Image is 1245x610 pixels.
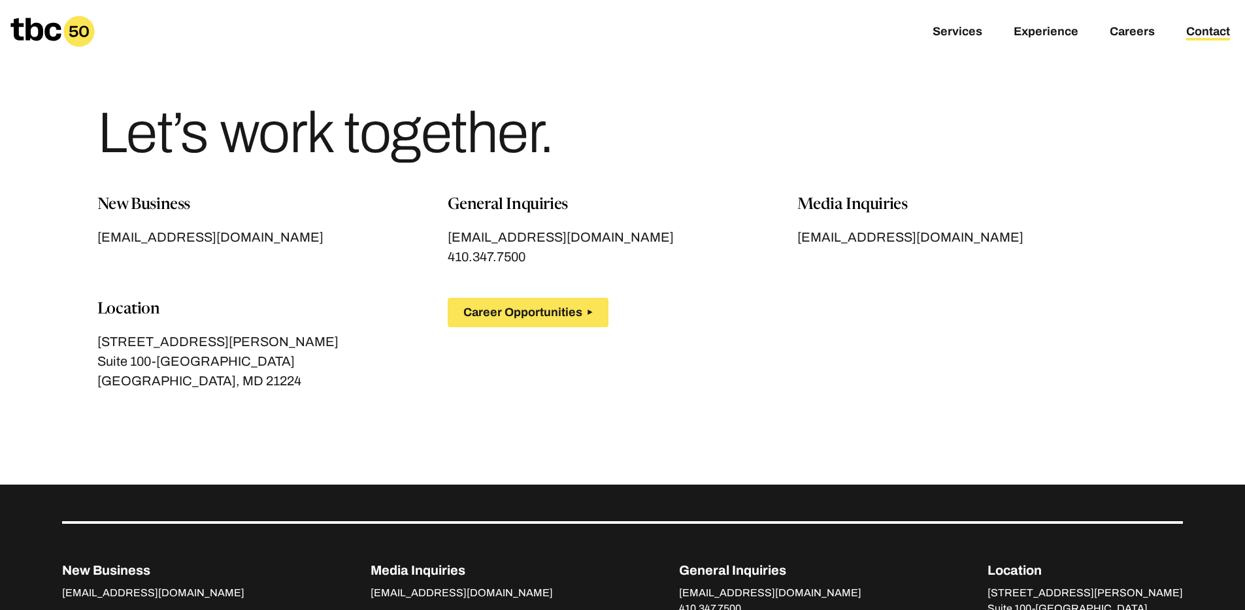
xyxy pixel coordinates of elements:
p: General Inquiries [679,560,861,580]
p: Location [97,298,448,321]
a: Homepage [10,16,95,47]
span: [EMAIL_ADDRESS][DOMAIN_NAME] [97,230,324,247]
a: [EMAIL_ADDRESS][DOMAIN_NAME] [448,227,798,247]
a: [EMAIL_ADDRESS][DOMAIN_NAME] [797,227,1148,247]
a: [EMAIL_ADDRESS][DOMAIN_NAME] [371,587,553,602]
button: Career Opportunities [448,298,608,327]
p: [STREET_ADDRESS][PERSON_NAME] [988,585,1183,601]
a: Services [933,25,982,40]
a: 410.347.7500 [448,247,525,266]
a: Careers [1110,25,1155,40]
p: New Business [62,560,244,580]
p: Suite 100-[GEOGRAPHIC_DATA] [97,351,448,371]
a: [EMAIL_ADDRESS][DOMAIN_NAME] [679,587,861,602]
span: [EMAIL_ADDRESS][DOMAIN_NAME] [797,230,1023,247]
a: Contact [1186,25,1230,40]
span: [EMAIL_ADDRESS][DOMAIN_NAME] [448,230,674,247]
span: Career Opportunities [463,306,582,319]
h1: Let’s work together. [97,104,554,162]
p: [GEOGRAPHIC_DATA], MD 21224 [97,371,448,391]
p: [STREET_ADDRESS][PERSON_NAME] [97,332,448,351]
span: 410.347.7500 [448,249,525,266]
p: Media Inquiries [797,193,1148,217]
a: [EMAIL_ADDRESS][DOMAIN_NAME] [97,227,448,247]
a: Experience [1014,25,1078,40]
a: [EMAIL_ADDRESS][DOMAIN_NAME] [62,587,244,602]
p: New Business [97,193,448,217]
p: Location [988,560,1183,580]
p: General Inquiries [448,193,798,217]
p: Media Inquiries [371,560,553,580]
